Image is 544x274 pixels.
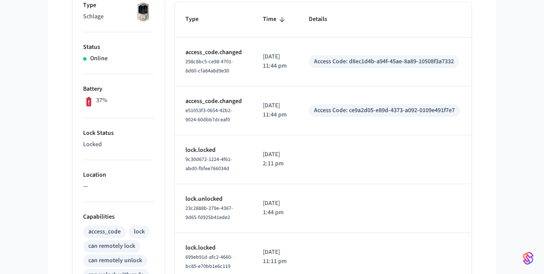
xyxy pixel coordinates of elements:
p: Locked [83,140,154,149]
p: [DATE] 1:44 pm [263,199,288,217]
div: access_code [88,227,121,236]
p: lock.locked [185,146,242,155]
div: lock [134,227,145,236]
p: access_code.changed [185,48,242,57]
span: 699eb91d-afc2-4660-bc85-e70bb1e6c119 [185,253,233,270]
p: Online [90,54,108,63]
p: Lock Status [83,129,154,138]
p: — [83,182,154,191]
span: 23c2888b-279e-4367-9d65-fd925b41ede2 [185,205,233,221]
p: 37% [96,96,108,105]
span: 9c30d672-1224-4f61-abd0-fbfee766034d [185,156,232,172]
div: Access Code: ce9a2d05-e89d-4373-a092-0109e491f7e7 [314,106,455,115]
p: [DATE] 11:44 pm [263,101,288,120]
p: Schlage [83,12,154,21]
p: [DATE] 2:11 pm [263,150,288,168]
p: Location [83,171,154,180]
p: lock.unlocked [185,195,242,204]
p: lock.locked [185,243,242,253]
div: Access Code: d8ec1d4b-a94f-45ae-8a89-10508f3a7332 [314,57,454,66]
div: can remotely unlock [88,256,142,265]
span: Time [263,13,288,26]
p: Capabilities [83,212,154,222]
p: Type [83,1,154,10]
p: Status [83,43,154,52]
span: Type [185,13,210,26]
span: Details [309,13,338,26]
p: [DATE] 11:11 pm [263,248,288,266]
span: 298c8bc5-ce98-4701-8d60-cfa84a8d9e30 [185,58,233,75]
p: [DATE] 11:44 pm [263,52,288,71]
img: Schlage Sense Smart Deadbolt with Camelot Trim, Front [132,1,154,23]
img: SeamLogoGradient.69752ec5.svg [523,251,534,265]
div: can remotely lock [88,242,135,251]
p: access_code.changed [185,97,242,106]
p: Battery [83,85,154,94]
span: e51053f3-0654-42b2-9024-60dbb7dceaf0 [185,107,232,123]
